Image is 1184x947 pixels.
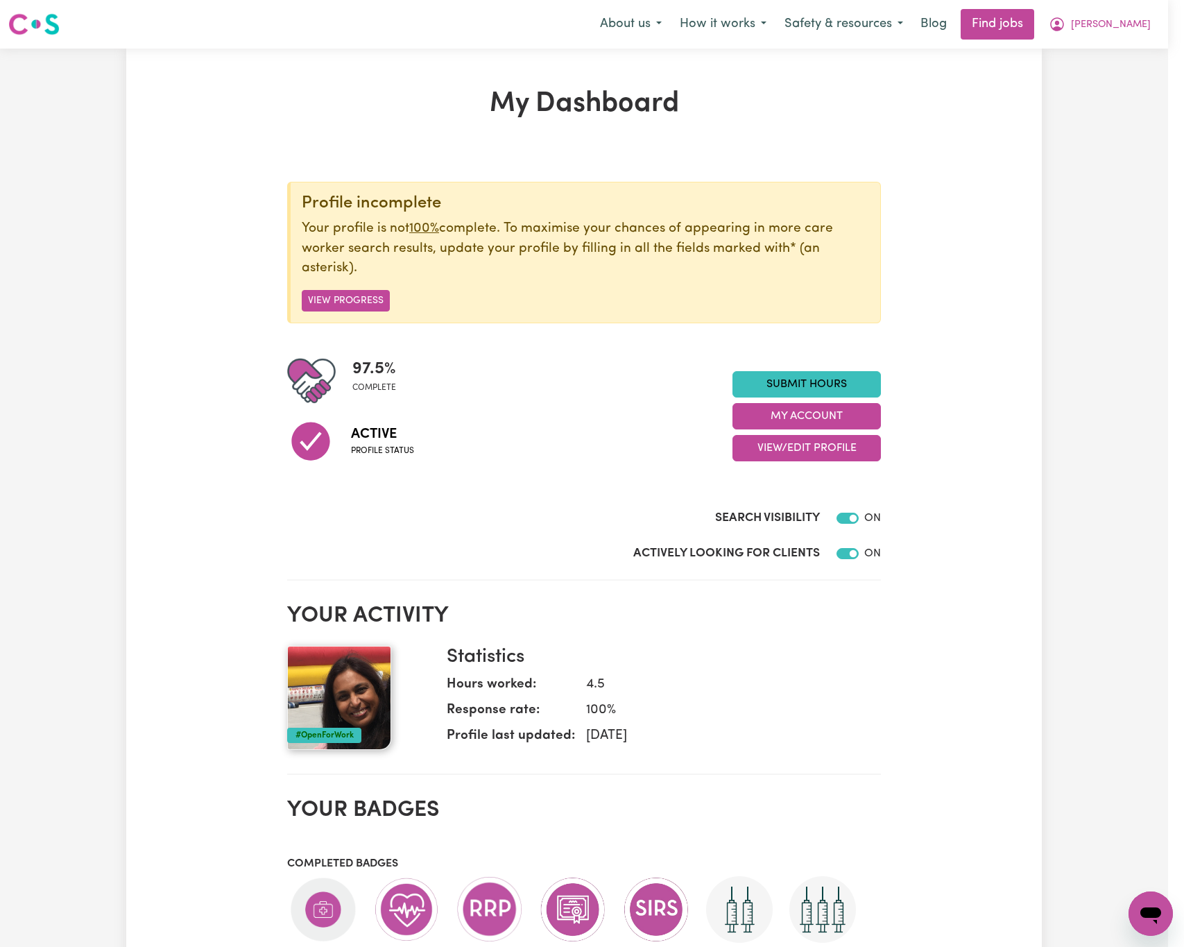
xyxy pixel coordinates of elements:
img: CS Academy: Aged Care Quality Standards & Code of Conduct course completed [540,876,606,943]
span: 97.5 % [352,357,396,382]
button: About us [591,10,671,39]
label: Search Visibility [715,509,820,527]
h3: Statistics [447,646,870,669]
dt: Hours worked: [447,675,575,701]
h1: My Dashboard [287,87,881,121]
dd: 100 % [575,701,870,721]
h2: Your badges [287,797,881,824]
span: complete [352,382,396,394]
a: Blog [912,9,955,40]
dt: Profile last updated: [447,726,575,752]
h2: Your activity [287,603,881,629]
span: Active [351,424,414,445]
img: Careseekers logo [8,12,60,37]
img: Care and support worker has received 2 doses of COVID-19 vaccine [706,876,773,943]
dt: Response rate: [447,701,575,726]
span: [PERSON_NAME] [1071,17,1151,33]
button: View Progress [302,290,390,312]
p: Your profile is not complete. To maximise your chances of appearing in more care worker search re... [302,219,869,279]
button: Safety & resources [775,10,912,39]
button: How it works [671,10,775,39]
a: Careseekers logo [8,8,60,40]
h3: Completed badges [287,858,881,871]
img: Care and support worker has received booster dose of COVID-19 vaccination [789,876,856,943]
iframe: Button to launch messaging window [1129,891,1173,936]
u: 100% [409,222,439,235]
span: Profile status [351,445,414,457]
div: #OpenForWork [287,728,361,743]
a: Find jobs [961,9,1034,40]
img: Your profile picture [287,646,391,750]
dd: [DATE] [575,726,870,746]
button: My Account [1040,10,1160,39]
a: Submit Hours [732,371,881,398]
img: CS Academy: Regulated Restrictive Practices course completed [456,876,523,942]
div: Profile completeness: 97.5% [352,357,407,405]
span: ON [864,513,881,524]
button: View/Edit Profile [732,435,881,461]
div: Profile incomplete [302,194,869,214]
img: Care and support worker has completed First Aid Certification [290,876,357,943]
button: My Account [732,403,881,429]
img: Care and support worker has completed CPR Certification [373,876,440,943]
span: ON [864,548,881,559]
dd: 4.5 [575,675,870,695]
label: Actively Looking for Clients [633,545,820,563]
img: CS Academy: Serious Incident Reporting Scheme course completed [623,876,689,943]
